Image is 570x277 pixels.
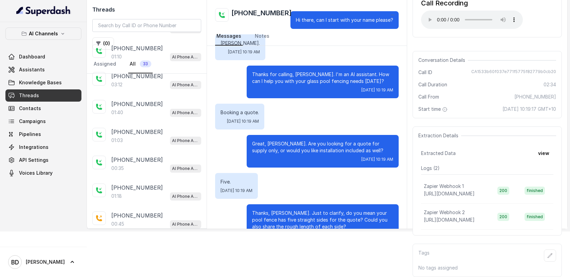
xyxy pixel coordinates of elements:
p: AI Phone Assistant [172,193,199,200]
a: [PERSON_NAME] [5,253,81,272]
p: [PHONE_NUMBER] [111,100,163,108]
span: Voices Library [19,170,53,176]
span: [DATE] 10:19 AM [361,157,393,162]
span: Threads [19,92,39,99]
text: BD [11,259,19,266]
a: Contacts [5,102,81,115]
p: 00:35 [111,165,124,172]
p: Zapier Webhook 1 [424,183,464,190]
span: API Settings [19,157,49,163]
audio: Your browser does not support the audio element. [421,11,523,29]
p: Tags [418,249,430,262]
a: Threads [5,89,81,102]
span: 02:34 [544,81,556,88]
p: No tags assigned [418,264,556,271]
nav: Tabs [92,55,201,73]
h2: [PHONE_NUMBER] [231,8,292,22]
span: [PERSON_NAME] [26,259,65,265]
p: 03:12 [111,81,122,88]
span: Dashboard [19,53,45,60]
span: Call Duration [418,81,447,88]
p: Thanks, [PERSON_NAME]. Just to clarify, do you mean your pool fence has five straight sides for t... [252,210,393,230]
p: [PHONE_NUMBER] [111,128,163,136]
a: Messages [215,27,243,46]
p: 01:18 [111,193,122,200]
span: Pipelines [19,131,41,138]
span: Call ID [418,69,432,76]
a: Pipelines [5,128,81,140]
input: Search by Call ID or Phone Number [92,19,201,32]
a: Voices Library [5,167,81,179]
span: finished [525,213,545,221]
span: Knowledge Bases [19,79,62,86]
a: Integrations [5,141,81,153]
p: AI Channels [29,30,58,38]
p: AI Phone Assistant [172,109,199,116]
button: AI Channels [5,28,81,40]
a: Campaigns [5,115,81,127]
span: [DATE] 10:19:17 GMT+10 [502,106,556,112]
p: [PHONE_NUMBER] [111,211,163,220]
p: Booking a quote. [221,109,259,116]
p: 01:40 [111,109,123,116]
span: 33 [140,60,151,67]
p: 00:45 [111,221,124,227]
a: Knowledge Bases [5,76,81,89]
span: Assistants [19,66,45,73]
span: finished [525,187,545,195]
span: CA1533b60f037e771f5775f82779b0cb20 [471,69,556,76]
span: [URL][DOMAIN_NAME] [424,191,475,196]
p: 01:03 [111,137,123,144]
p: Zapier Webhook 2 [424,209,465,216]
a: All33 [128,55,153,73]
a: Assistants [5,64,81,76]
p: Great, [PERSON_NAME]. Are you looking for a quote for supply only, or would you like installation... [252,140,393,154]
span: [DATE] 10:19 AM [221,188,252,193]
p: AI Phone Assistant [172,221,199,228]
span: Start time [418,106,449,112]
a: Notes [253,27,271,46]
span: 200 [497,187,509,195]
p: Five. [221,178,252,185]
h2: Threads [92,5,201,14]
nav: Tabs [215,27,399,46]
button: (0) [92,37,114,50]
a: Dashboard [5,51,81,63]
span: Conversation Details [418,57,468,64]
p: [PHONE_NUMBER] [111,184,163,192]
p: [PHONE_NUMBER] [111,156,163,164]
p: Logs ( 2 ) [421,165,553,172]
span: [DATE] 10:19 AM [361,87,393,93]
a: Assigned [92,55,117,73]
span: Contacts [19,105,41,112]
p: [PHONE_NUMBER] [111,72,163,80]
span: Extraction Details [418,132,461,139]
span: [DATE] 10:19 AM [227,119,259,124]
span: [DATE] 10:19 AM [228,49,260,55]
span: Call From [418,93,439,100]
button: view [534,147,553,159]
span: Extracted Data [421,150,456,157]
p: AI Phone Assistant [172,82,199,88]
span: 200 [497,213,509,221]
span: [URL][DOMAIN_NAME] [424,217,475,223]
p: Thanks for calling, [PERSON_NAME]. I'm an AI assistant. How can I help you with your glass pool f... [252,71,393,85]
p: AI Phone Assistant [172,137,199,144]
span: [PHONE_NUMBER] [514,93,556,100]
a: API Settings [5,154,81,166]
span: Integrations [19,144,49,151]
img: light.svg [16,5,71,16]
span: Campaigns [19,118,46,125]
p: AI Phone Assistant [172,165,199,172]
